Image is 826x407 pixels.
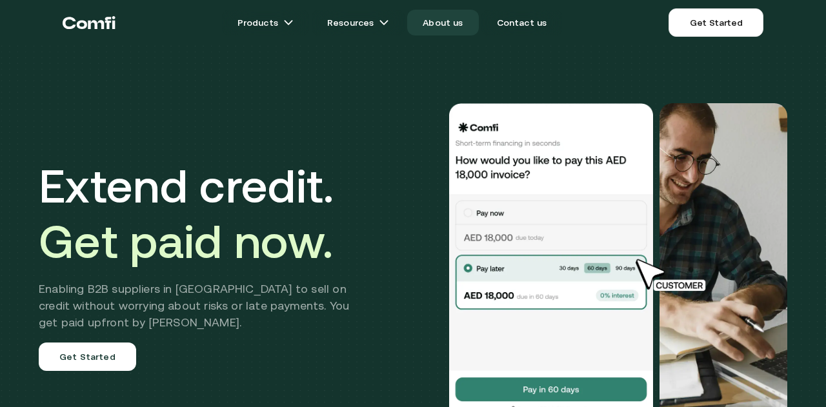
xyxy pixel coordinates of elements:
[626,257,720,293] img: cursor
[379,17,389,28] img: arrow icons
[407,10,478,35] a: About us
[283,17,294,28] img: arrow icons
[669,8,763,37] a: Get Started
[481,10,563,35] a: Contact us
[39,342,136,371] a: Get Started
[63,3,116,42] a: Return to the top of the Comfi home page
[312,10,405,35] a: Resourcesarrow icons
[39,158,368,269] h1: Extend credit.
[39,215,333,268] span: Get paid now.
[39,281,368,331] h2: Enabling B2B suppliers in [GEOGRAPHIC_DATA] to sell on credit without worrying about risks or lat...
[222,10,309,35] a: Productsarrow icons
